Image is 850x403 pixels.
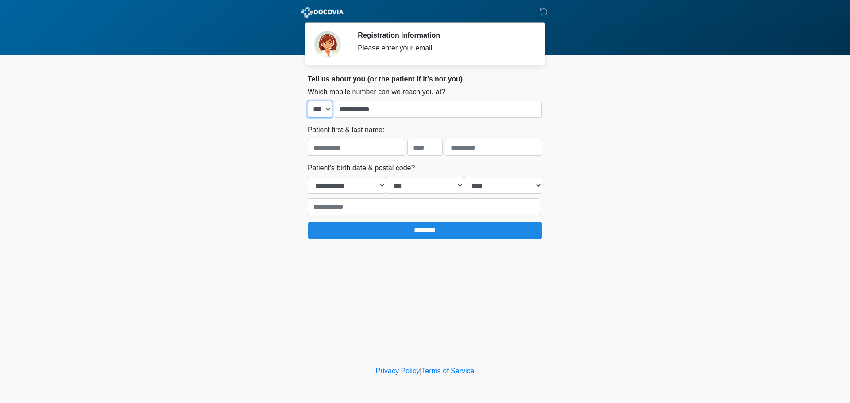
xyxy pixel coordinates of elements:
[358,31,529,39] h2: Registration Information
[420,367,421,375] a: |
[314,31,341,58] img: Agent Avatar
[308,163,415,173] label: Patient's birth date & postal code?
[376,367,420,375] a: Privacy Policy
[308,87,445,97] label: Which mobile number can we reach you at?
[299,7,346,18] img: ABC Med Spa- GFEase Logo
[308,75,542,83] h2: Tell us about you (or the patient if it's not you)
[308,125,384,135] label: Patient first & last name:
[358,43,529,54] div: Please enter your email
[421,367,474,375] a: Terms of Service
